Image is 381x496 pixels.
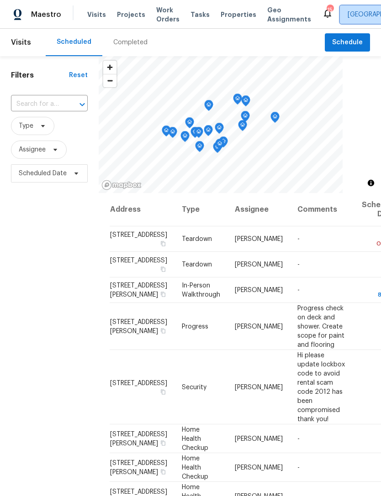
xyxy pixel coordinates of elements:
span: - [297,287,300,293]
div: Map marker [168,127,177,141]
span: - [297,236,300,242]
span: [PERSON_NAME] [235,435,283,442]
span: Work Orders [156,5,180,24]
span: Hi please update lockbox code to avoid rental scam code 2012 has been compromised thank you! [297,352,345,422]
div: Map marker [213,142,222,156]
div: Map marker [215,123,224,137]
th: Address [110,193,175,226]
div: Map marker [162,125,171,140]
span: Teardown [182,261,212,268]
div: Map marker [194,127,203,141]
span: Progress check on deck and shower. Create scope for paint and flooring [297,305,344,348]
button: Schedule [325,33,370,52]
span: Geo Assignments [267,5,311,24]
span: Scheduled Date [19,169,67,178]
button: Copy Address [159,290,167,298]
span: [PERSON_NAME] [235,236,283,242]
span: Projects [117,10,145,19]
span: [STREET_ADDRESS][PERSON_NAME] [110,282,167,298]
button: Zoom out [103,74,116,87]
span: [STREET_ADDRESS][PERSON_NAME] [110,431,167,446]
div: Map marker [195,141,204,155]
span: Schedule [332,37,363,48]
span: Teardown [182,236,212,242]
div: Map marker [233,94,242,108]
span: Home Health Checkup [182,455,208,480]
span: Toggle attribution [368,178,374,188]
span: [STREET_ADDRESS][PERSON_NAME] [110,459,167,475]
span: [PERSON_NAME] [235,384,283,390]
button: Copy Address [159,240,167,248]
span: - [297,435,300,442]
div: Map marker [180,131,190,145]
div: Map marker [219,136,228,151]
a: Mapbox homepage [101,180,142,190]
div: Reset [69,71,88,80]
div: Completed [113,38,148,47]
div: Map marker [270,112,280,126]
span: In-Person Walkthrough [182,282,220,298]
th: Type [175,193,228,226]
span: Security [182,384,206,390]
span: [STREET_ADDRESS] [110,232,167,238]
div: Map marker [204,125,213,139]
h1: Filters [11,71,69,80]
button: Toggle attribution [365,178,376,188]
div: Map marker [241,111,250,125]
button: Copy Address [159,467,167,475]
button: Copy Address [159,387,167,396]
span: [PERSON_NAME] [235,323,283,329]
button: Copy Address [159,265,167,273]
div: Map marker [204,100,213,114]
div: Map marker [215,139,224,153]
span: Home Health Checkup [182,426,208,451]
span: - [297,261,300,268]
div: Map marker [185,117,194,131]
span: - [297,464,300,470]
th: Assignee [228,193,290,226]
span: [PERSON_NAME] [235,464,283,470]
div: 15 [327,5,333,15]
canvas: Map [99,56,343,193]
span: Tasks [190,11,210,18]
button: Zoom in [103,61,116,74]
span: Assignee [19,145,46,154]
span: Progress [182,323,208,329]
span: Maestro [31,10,61,19]
th: Comments [290,193,355,226]
div: Map marker [190,127,200,141]
div: Map marker [238,120,247,134]
span: [PERSON_NAME] [235,261,283,268]
input: Search for an address... [11,97,62,111]
span: [STREET_ADDRESS] [110,380,167,386]
div: Map marker [241,95,250,110]
span: [STREET_ADDRESS] [110,257,167,264]
span: Properties [221,10,256,19]
button: Open [76,98,89,111]
button: Copy Address [159,326,167,334]
span: [PERSON_NAME] [235,287,283,293]
span: Visits [87,10,106,19]
button: Copy Address [159,439,167,447]
div: Scheduled [57,37,91,47]
span: Visits [11,32,31,52]
span: Type [19,121,33,131]
span: [STREET_ADDRESS][PERSON_NAME] [110,318,167,334]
